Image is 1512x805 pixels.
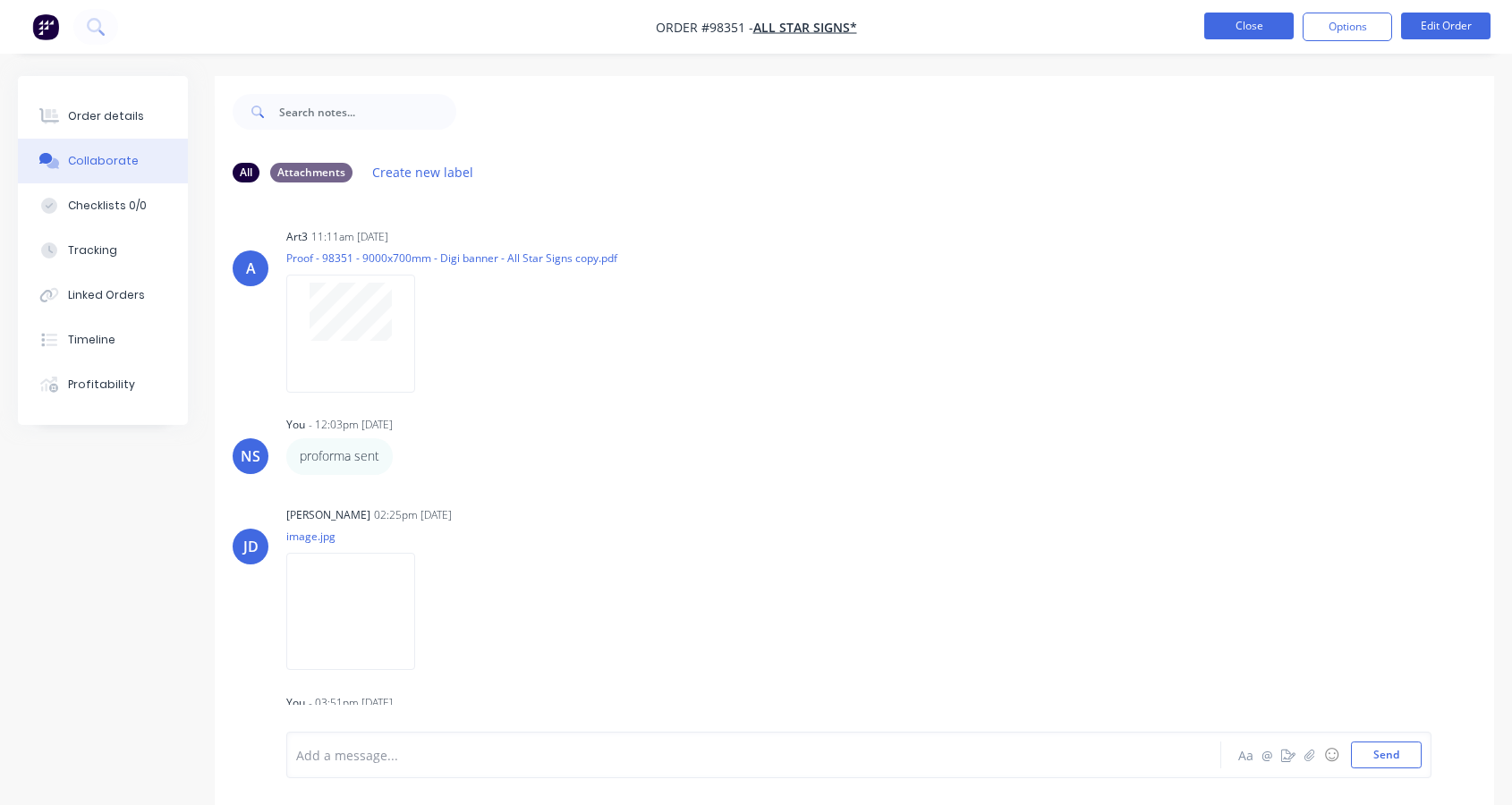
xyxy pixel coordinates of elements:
div: art3 [286,229,308,245]
div: [PERSON_NAME] [286,507,370,523]
div: A [246,258,256,279]
button: Create new label [363,160,483,184]
div: Checklists 0/0 [68,198,147,214]
div: Tracking [68,242,117,258]
button: Profitability [18,362,188,407]
div: JD [243,536,259,557]
div: 11:11am [DATE] [311,229,388,245]
img: Factory [32,13,59,40]
button: ☺ [1321,744,1342,766]
div: Linked Orders [68,287,145,303]
button: Linked Orders [18,273,188,318]
div: Profitability [68,377,135,393]
div: You [286,417,305,433]
div: Attachments [270,163,353,182]
div: You [286,695,305,711]
button: Collaborate [18,139,188,183]
button: Checklists 0/0 [18,183,188,228]
p: proforma sent [300,447,379,465]
button: Options [1303,13,1392,41]
a: ALL STAR SIGNS* [753,19,857,36]
button: Tracking [18,228,188,273]
button: Order details [18,94,188,139]
p: Proof - 98351 - 9000x700mm - Digi banner - All Star Signs copy.pdf [286,250,617,266]
button: Timeline [18,318,188,362]
button: @ [1256,744,1278,766]
div: Timeline [68,332,115,348]
div: - 03:51pm [DATE] [309,695,393,711]
div: 02:25pm [DATE] [374,507,452,523]
div: Collaborate [68,153,139,169]
p: image.jpg [286,529,433,544]
div: NS [241,445,260,467]
button: Edit Order [1401,13,1491,39]
button: Aa [1235,744,1256,766]
span: Order #98351 - [656,19,753,36]
button: Send [1351,741,1422,768]
input: Search notes... [279,94,456,130]
div: - 12:03pm [DATE] [309,417,393,433]
button: Close [1204,13,1294,39]
div: Order details [68,108,144,124]
div: All [233,163,259,182]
